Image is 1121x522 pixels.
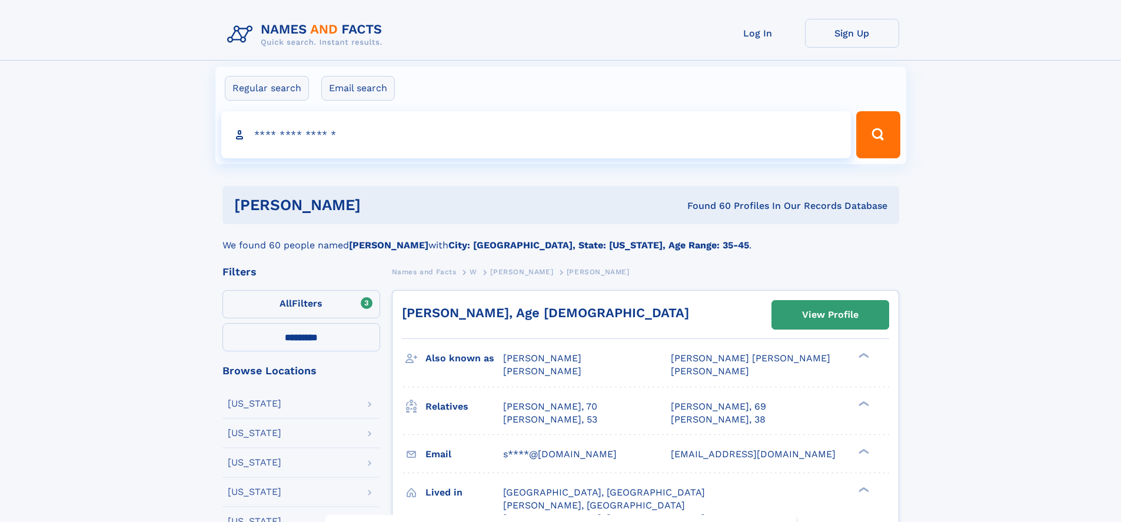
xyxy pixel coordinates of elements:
[470,264,477,279] a: W
[772,301,889,329] a: View Profile
[856,111,900,158] button: Search Button
[490,268,553,276] span: [PERSON_NAME]
[671,353,830,364] span: [PERSON_NAME] [PERSON_NAME]
[228,458,281,467] div: [US_STATE]
[503,365,581,377] span: [PERSON_NAME]
[503,500,685,511] span: [PERSON_NAME], [GEOGRAPHIC_DATA]
[671,400,766,413] a: [PERSON_NAME], 69
[856,447,870,455] div: ❯
[234,198,524,212] h1: [PERSON_NAME]
[228,487,281,497] div: [US_STATE]
[228,428,281,438] div: [US_STATE]
[321,76,395,101] label: Email search
[228,399,281,408] div: [US_STATE]
[490,264,553,279] a: [PERSON_NAME]
[524,200,887,212] div: Found 60 Profiles In Our Records Database
[503,400,597,413] a: [PERSON_NAME], 70
[671,365,749,377] span: [PERSON_NAME]
[222,365,380,376] div: Browse Locations
[349,240,428,251] b: [PERSON_NAME]
[280,298,292,309] span: All
[222,290,380,318] label: Filters
[856,400,870,407] div: ❯
[802,301,859,328] div: View Profile
[671,413,766,426] a: [PERSON_NAME], 38
[503,353,581,364] span: [PERSON_NAME]
[425,397,503,417] h3: Relatives
[222,19,392,51] img: Logo Names and Facts
[503,413,597,426] a: [PERSON_NAME], 53
[222,224,899,252] div: We found 60 people named with .
[711,19,805,48] a: Log In
[402,305,689,320] a: [PERSON_NAME], Age [DEMOGRAPHIC_DATA]
[392,264,457,279] a: Names and Facts
[221,111,851,158] input: search input
[222,267,380,277] div: Filters
[470,268,477,276] span: W
[671,448,836,460] span: [EMAIL_ADDRESS][DOMAIN_NAME]
[425,348,503,368] h3: Also known as
[503,487,705,498] span: [GEOGRAPHIC_DATA], [GEOGRAPHIC_DATA]
[567,268,630,276] span: [PERSON_NAME]
[225,76,309,101] label: Regular search
[805,19,899,48] a: Sign Up
[856,486,870,493] div: ❯
[425,444,503,464] h3: Email
[856,352,870,360] div: ❯
[448,240,749,251] b: City: [GEOGRAPHIC_DATA], State: [US_STATE], Age Range: 35-45
[425,483,503,503] h3: Lived in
